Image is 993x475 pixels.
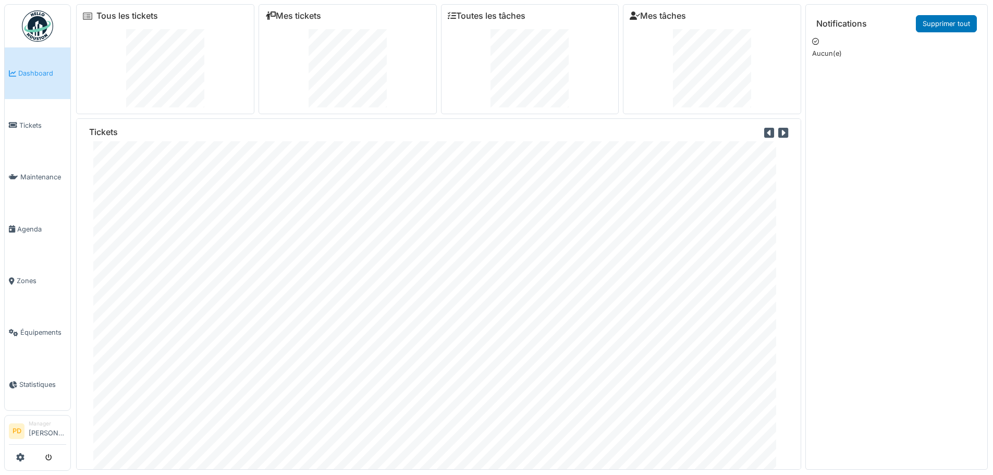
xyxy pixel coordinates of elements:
[5,151,70,203] a: Maintenance
[5,255,70,307] a: Zones
[812,48,981,58] p: Aucun(e)
[22,10,53,42] img: Badge_color-CXgf-gQk.svg
[5,203,70,254] a: Agenda
[448,11,525,21] a: Toutes les tâches
[816,19,867,29] h6: Notifications
[265,11,321,21] a: Mes tickets
[5,307,70,358] a: Équipements
[19,120,66,130] span: Tickets
[630,11,686,21] a: Mes tâches
[29,420,66,428] div: Manager
[17,224,66,234] span: Agenda
[9,423,24,439] li: PD
[17,276,66,286] span: Zones
[18,68,66,78] span: Dashboard
[9,420,66,445] a: PD Manager[PERSON_NAME]
[5,47,70,99] a: Dashboard
[96,11,158,21] a: Tous les tickets
[29,420,66,442] li: [PERSON_NAME]
[20,172,66,182] span: Maintenance
[20,327,66,337] span: Équipements
[19,380,66,389] span: Statistiques
[916,15,977,32] a: Supprimer tout
[89,127,118,137] h6: Tickets
[5,359,70,410] a: Statistiques
[5,99,70,151] a: Tickets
